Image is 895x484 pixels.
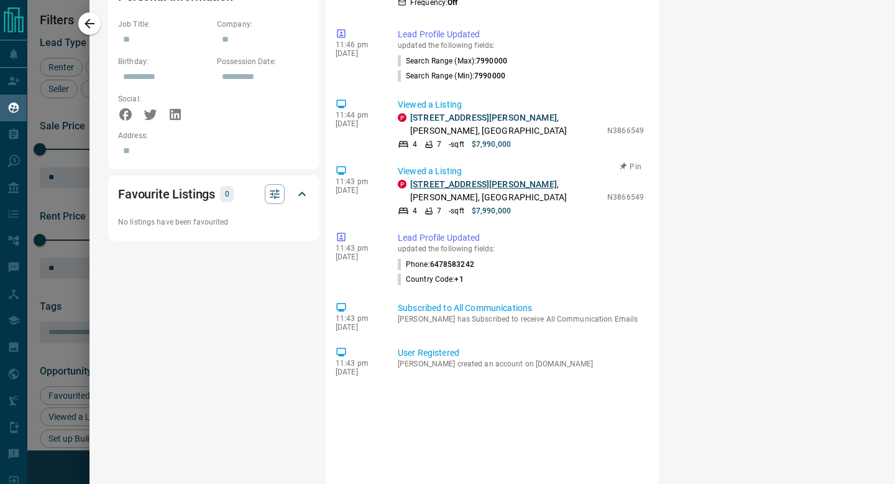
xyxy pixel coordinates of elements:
[398,274,464,285] p: Country Code :
[607,192,644,203] p: N3866549
[476,57,507,65] span: 7990000
[336,368,379,376] p: [DATE]
[118,130,310,141] p: Address:
[398,231,644,244] p: Lead Profile Updated
[398,98,644,111] p: Viewed a Listing
[398,347,644,360] p: User Registered
[336,314,379,323] p: 11:43 pm
[398,70,505,81] p: Search Range (Min) :
[474,72,505,80] span: 7990000
[118,93,211,105] p: Social:
[118,216,310,228] p: No listings have been favourited
[336,359,379,368] p: 11:43 pm
[336,111,379,119] p: 11:44 pm
[398,165,644,178] p: Viewed a Listing
[410,179,557,189] a: [STREET_ADDRESS][PERSON_NAME]
[413,139,417,150] p: 4
[472,139,511,150] p: $7,990,000
[437,205,441,216] p: 7
[336,40,379,49] p: 11:46 pm
[398,259,474,270] p: Phone :
[410,178,601,204] p: , [PERSON_NAME], [GEOGRAPHIC_DATA]
[217,19,310,30] p: Company:
[398,28,644,41] p: Lead Profile Updated
[118,19,211,30] p: Job Title:
[336,119,379,128] p: [DATE]
[437,139,441,150] p: 7
[224,187,230,201] p: 0
[336,177,379,186] p: 11:43 pm
[398,41,644,50] p: updated the following fields:
[398,113,406,122] div: property.ca
[336,49,379,58] p: [DATE]
[118,184,215,204] h2: Favourite Listings
[336,323,379,332] p: [DATE]
[607,125,644,136] p: N3866549
[472,205,511,216] p: $7,990,000
[613,161,649,172] button: Pin
[454,275,463,284] span: +1
[336,253,379,261] p: [DATE]
[413,205,417,216] p: 4
[398,180,406,188] div: property.ca
[118,179,310,209] div: Favourite Listings0
[398,244,644,253] p: updated the following fields:
[398,302,644,315] p: Subscribed to All Communications
[336,244,379,253] p: 11:43 pm
[410,111,601,137] p: , [PERSON_NAME], [GEOGRAPHIC_DATA]
[410,113,557,123] a: [STREET_ADDRESS][PERSON_NAME]
[336,186,379,195] p: [DATE]
[430,260,474,269] span: 6478583242
[398,360,644,368] p: [PERSON_NAME] created an account on [DOMAIN_NAME]
[398,315,644,323] p: [PERSON_NAME] has Subscribed to receive All Communication Emails
[449,139,464,150] p: - sqft
[118,56,211,67] p: Birthday:
[217,56,310,67] p: Possession Date:
[398,55,507,67] p: Search Range (Max) :
[449,205,464,216] p: - sqft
